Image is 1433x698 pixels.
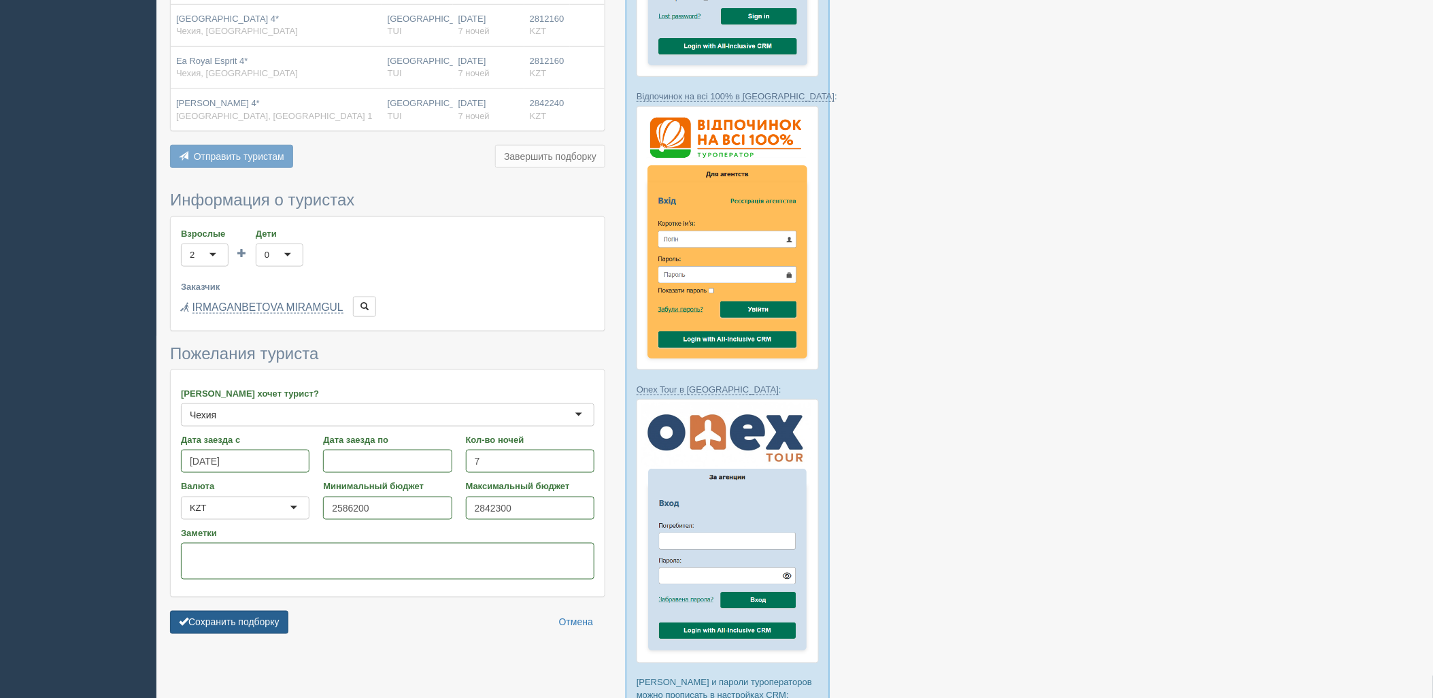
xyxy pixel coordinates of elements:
span: [GEOGRAPHIC_DATA] 4* [176,14,279,24]
p: : [637,90,819,103]
a: Отмена [550,611,602,634]
span: KZT [530,68,547,78]
span: TUI [388,68,402,78]
span: KZT [530,111,547,121]
span: Отправить туристам [194,151,284,162]
label: Максимальный бюджет [466,480,594,493]
a: Відпочинок на всі 100% в [GEOGRAPHIC_DATA] [637,91,834,102]
button: Сохранить подборку [170,611,288,634]
div: KZT [190,501,207,515]
div: [DATE] [458,55,519,80]
label: Кол-во ночей [466,433,594,446]
span: Ea Royal Esprit 4* [176,56,248,66]
span: TUI [388,111,402,121]
a: IRMAGANBETOVA MIRAMGUL [192,301,343,314]
label: [PERSON_NAME] хочет турист? [181,387,594,400]
div: [GEOGRAPHIC_DATA] [388,13,448,38]
label: Дети [256,227,303,240]
div: Чехия [190,408,216,422]
span: 2812160 [530,14,564,24]
p: : [637,383,819,396]
span: 2842240 [530,98,564,108]
div: 2 [190,248,195,262]
button: Отправить туристам [170,145,293,168]
span: [PERSON_NAME] 4* [176,98,260,108]
span: KZT [530,26,547,36]
span: Чехия, [GEOGRAPHIC_DATA] [176,68,298,78]
label: Валюта [181,480,309,493]
button: Завершить подборку [495,145,605,168]
a: Onex Tour в [GEOGRAPHIC_DATA] [637,384,779,395]
span: TUI [388,26,402,36]
img: %D0%B2%D1%96%D0%B4%D0%BF%D0%BE%D1%87%D0%B8%D0%BD%D0%BE%D0%BA-%D0%BD%D0%B0-%D0%B2%D1%81%D1%96-100-... [637,106,819,370]
div: [DATE] [458,13,519,38]
label: Дата заезда с [181,433,309,446]
label: Взрослые [181,227,229,240]
div: [GEOGRAPHIC_DATA] [388,55,448,80]
input: 7-10 или 7,10,14 [466,450,594,473]
div: [GEOGRAPHIC_DATA] [388,97,448,122]
label: Дата заезда по [323,433,452,446]
img: onex-tour-%D0%BB%D0%BE%D0%B3%D0%B8%D0%BD-%D1%87%D0%B5%D1%80%D0%B5%D0%B7-%D1%81%D1%80%D0%BC-%D0%B4... [637,399,819,663]
div: 0 [265,248,269,262]
span: 7 ночей [458,26,490,36]
h3: Информация о туристах [170,191,605,209]
label: Заказчик [181,280,594,293]
span: Пожелания туриста [170,344,318,363]
span: Чехия, [GEOGRAPHIC_DATA] [176,26,298,36]
div: [DATE] [458,97,519,122]
span: 2812160 [530,56,564,66]
span: 7 ночей [458,68,490,78]
label: Минимальный бюджет [323,480,452,493]
span: 7 ночей [458,111,490,121]
label: Заметки [181,527,594,539]
span: [GEOGRAPHIC_DATA], [GEOGRAPHIC_DATA] 1 [176,111,373,121]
